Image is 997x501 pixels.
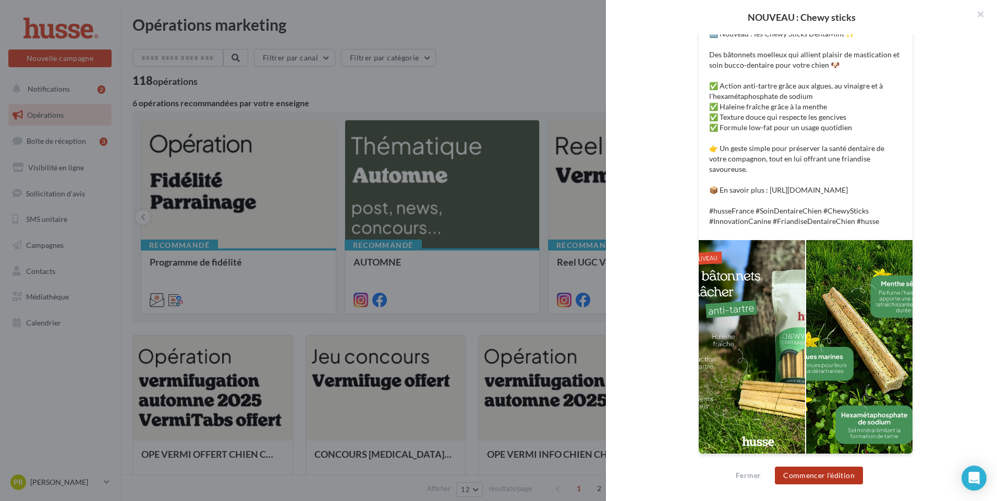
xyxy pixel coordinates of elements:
[709,29,902,227] p: 🆕 Nouveau : les Chewy Sticks DentaMint ✨ Des bâtonnets moelleux qui allient plaisir de masticatio...
[623,12,980,22] div: NOUVEAU : Chewy sticks
[698,454,913,468] div: La prévisualisation est non-contractuelle
[775,467,863,484] button: Commencer l'édition
[732,469,765,482] button: Fermer
[962,466,987,491] div: Open Intercom Messenger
